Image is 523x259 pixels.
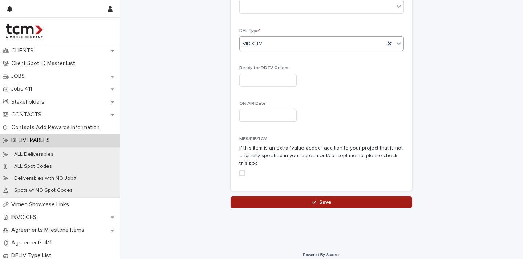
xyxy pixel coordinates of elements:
[8,201,75,208] p: Vimeo Showcase Links
[8,163,58,170] p: ALL Spot Codes
[8,111,47,118] p: CONTACTS
[8,187,78,194] p: Spots w/ NO Spot Codes
[8,73,31,80] p: JOBS
[8,137,56,144] p: DELIVERABLES
[6,24,43,38] img: 4hMmSqQkux38exxPVZHQ
[8,252,57,259] p: DELIV Type List
[8,99,50,105] p: Stakeholders
[8,60,81,67] p: Client Spot ID Master List
[8,227,90,234] p: Agreements Milestone Items
[239,29,261,33] span: DEL Type
[8,47,39,54] p: CLIENTS
[8,214,42,221] p: INVOICES
[8,175,82,182] p: Deliverables with NO Job#
[8,124,105,131] p: Contacts Add Rewards Information
[8,85,38,92] p: Jobs 411
[8,239,57,246] p: Agreements 411
[243,40,262,48] span: VID-CTV
[239,137,267,141] span: MES/PIF/TCM
[239,144,404,167] p: If this item is an extra "value-added" addition to your project that is not originally specified ...
[319,200,331,205] span: Save
[239,101,266,106] span: ON AIR Date
[231,196,412,208] button: Save
[303,252,340,257] a: Powered By Stacker
[239,66,288,70] span: Ready for DDTV Orders
[8,151,59,158] p: ALL Deliverables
